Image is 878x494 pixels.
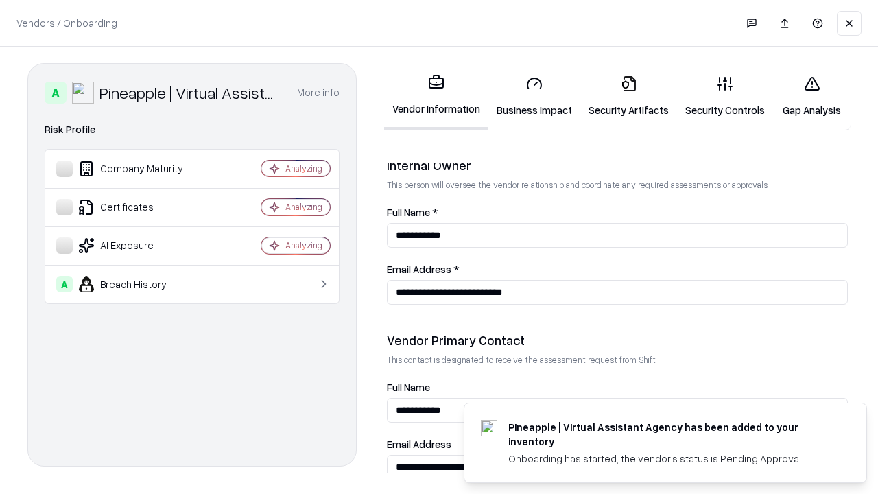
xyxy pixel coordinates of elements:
p: This contact is designated to receive the assessment request from Shift [387,354,848,366]
a: Security Artifacts [580,64,677,128]
div: Vendor Primary Contact [387,332,848,349]
button: More info [297,80,340,105]
div: A [45,82,67,104]
img: trypineapple.com [481,420,497,436]
div: Onboarding has started, the vendor's status is Pending Approval. [508,451,833,466]
div: AI Exposure [56,237,220,254]
div: Certificates [56,199,220,215]
label: Full Name [387,382,848,392]
label: Email Address [387,439,848,449]
div: Analyzing [285,163,322,174]
p: This person will oversee the vendor relationship and coordinate any required assessments or appro... [387,179,848,191]
a: Vendor Information [384,63,488,130]
a: Gap Analysis [773,64,851,128]
div: Analyzing [285,201,322,213]
div: Company Maturity [56,161,220,177]
label: Full Name * [387,207,848,217]
img: Pineapple | Virtual Assistant Agency [72,82,94,104]
a: Business Impact [488,64,580,128]
div: A [56,276,73,292]
div: Internal Owner [387,157,848,174]
div: Pineapple | Virtual Assistant Agency [99,82,281,104]
div: Analyzing [285,239,322,251]
div: Pineapple | Virtual Assistant Agency has been added to your inventory [508,420,833,449]
label: Email Address * [387,264,848,274]
div: Breach History [56,276,220,292]
p: Vendors / Onboarding [16,16,117,30]
div: Risk Profile [45,121,340,138]
a: Security Controls [677,64,773,128]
